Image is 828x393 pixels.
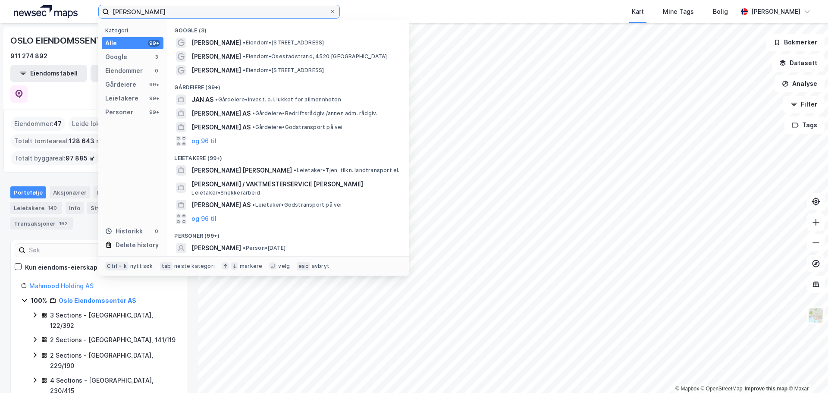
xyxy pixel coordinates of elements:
input: Søk [25,244,120,257]
span: • [243,39,245,46]
div: Info [66,202,84,214]
div: markere [240,263,262,270]
button: Leietakertabell [91,65,167,82]
div: nytt søk [130,263,153,270]
div: Personer [105,107,133,117]
div: Kategori [105,27,163,34]
div: esc [297,262,310,270]
div: 2 Sections - [GEOGRAPHIC_DATA], 229/190 [50,350,177,371]
div: Delete history [116,240,159,250]
span: 47 [53,119,62,129]
span: • [243,53,245,60]
div: neste kategori [174,263,215,270]
button: og 96 til [191,136,216,146]
img: logo.a4113a55bc3d86da70a041830d287a7e.svg [14,5,78,18]
div: Mine Tags [663,6,694,17]
iframe: Chat Widget [785,352,828,393]
span: Eiendom • [STREET_ADDRESS] [243,39,324,46]
span: [PERSON_NAME] [PERSON_NAME] [191,165,292,176]
span: 97 885 ㎡ [66,153,95,163]
span: • [294,167,296,173]
img: Z [808,307,824,324]
span: • [252,110,255,116]
button: og 96 til [191,214,216,224]
div: Leietakere (99+) [167,148,409,163]
div: Google (3) [167,20,409,36]
div: Portefølje [10,186,46,198]
span: [PERSON_NAME] [191,65,241,75]
div: Totalt byggareal : [11,151,98,165]
span: Eiendom • [STREET_ADDRESS] [243,67,324,74]
div: Aksjonærer [50,186,90,198]
span: • [252,201,255,208]
a: Mahmood Holding AS [29,282,94,289]
div: Leietakere [10,202,62,214]
div: Transaksjoner [10,217,73,230]
span: Leietaker • Godstransport på vei [252,201,342,208]
span: Gårdeiere • Bedriftsrådgiv./annen adm. rådgiv. [252,110,377,117]
span: Leietaker • Tjen. tilkn. landtransport el. [294,167,399,174]
div: 0 [153,67,160,74]
div: Historikk [105,226,143,236]
button: Datasett [772,54,825,72]
div: Alle [105,38,117,48]
span: Person • [DATE] [243,245,285,252]
a: OpenStreetMap [701,386,743,392]
span: [PERSON_NAME] AS [191,108,251,119]
input: Søk på adresse, matrikkel, gårdeiere, leietakere eller personer [109,5,329,18]
a: Oslo Eiendomssenter AS [59,297,136,304]
div: Leide lokasjoner : [69,117,130,131]
div: 162 [57,219,69,228]
button: Tags [784,116,825,134]
a: Improve this map [745,386,787,392]
span: • [252,124,255,130]
span: [PERSON_NAME] [191,243,241,253]
div: velg [278,263,290,270]
span: 128 643 ㎡ [69,136,102,146]
span: [PERSON_NAME] [191,38,241,48]
div: Leietakere [105,93,138,104]
span: [PERSON_NAME] [191,51,241,62]
span: • [243,67,245,73]
span: [PERSON_NAME] AS [191,122,251,132]
button: Bokmerker [766,34,825,51]
div: Gårdeiere [105,79,136,90]
div: 140 [46,204,59,212]
div: [PERSON_NAME] [751,6,800,17]
div: 100% [31,296,47,306]
span: [PERSON_NAME] AS [191,200,251,210]
span: Gårdeiere • Godstransport på vei [252,124,342,131]
div: Totalt tomteareal : [11,134,105,148]
div: Gårdeiere (99+) [167,77,409,93]
div: Bolig [713,6,728,17]
div: 3 Sections - [GEOGRAPHIC_DATA], 122/392 [50,310,177,331]
button: Analyse [775,75,825,92]
span: JAN AS [191,94,213,105]
div: 99+ [148,95,160,102]
div: 99+ [148,40,160,47]
div: Personer (99+) [167,226,409,241]
div: 0 [153,228,160,235]
div: avbryt [312,263,329,270]
div: tab [160,262,173,270]
div: OSLO EIENDOMSSENTER AS [10,34,128,47]
span: Leietaker • Snekkerarbeid [191,189,260,196]
div: 2 Sections - [GEOGRAPHIC_DATA], 141/119 [50,335,176,345]
div: 99+ [148,81,160,88]
a: Mapbox [675,386,699,392]
div: Eiendommer [105,66,143,76]
div: Eiendommer [94,186,148,198]
div: Google [105,52,127,62]
div: Kun eiendoms-eierskap [25,262,97,273]
span: • [243,245,245,251]
span: Eiendom • Osestadstrand, 4520 [GEOGRAPHIC_DATA] [243,53,387,60]
div: Eiendommer : [11,117,65,131]
span: [PERSON_NAME] / VAKTMESTERSERVICE [PERSON_NAME] [191,179,398,189]
div: 3 [153,53,160,60]
div: Styret [87,202,122,214]
div: Kart [632,6,644,17]
button: Filter [783,96,825,113]
button: Eiendomstabell [10,65,87,82]
div: 99+ [148,109,160,116]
